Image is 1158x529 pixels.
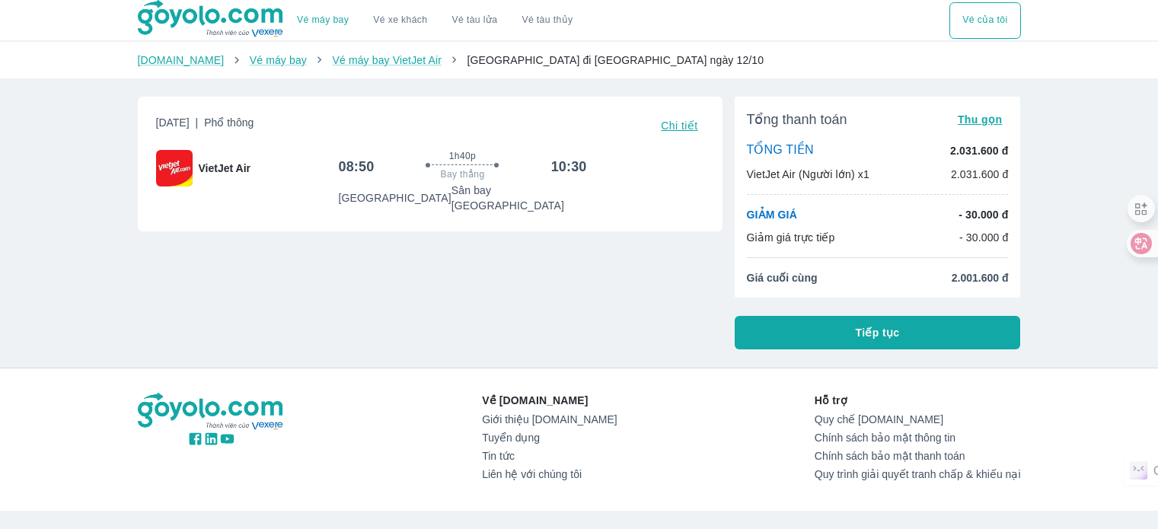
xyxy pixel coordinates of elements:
[815,468,1021,480] a: Quy trình giải quyết tranh chấp & khiếu nại
[482,432,617,444] a: Tuyển dụng
[138,54,225,66] a: [DOMAIN_NAME]
[467,54,764,66] span: [GEOGRAPHIC_DATA] đi [GEOGRAPHIC_DATA] ngày 12/10
[952,109,1009,130] button: Thu gọn
[747,270,818,285] span: Giá cuối cùng
[747,110,847,129] span: Tổng thanh toán
[815,450,1021,462] a: Chính sách bảo mật thanh toán
[156,115,254,136] span: [DATE]
[482,468,617,480] a: Liên hệ với chúng tôi
[949,2,1020,39] button: Vé của tôi
[856,325,900,340] span: Tiếp tục
[655,115,703,136] button: Chi tiết
[285,2,585,39] div: choose transportation mode
[451,183,587,213] p: Sân bay [GEOGRAPHIC_DATA]
[951,167,1009,182] p: 2.031.600 đ
[950,143,1008,158] p: 2.031.600 đ
[250,54,307,66] a: Vé máy bay
[138,53,1021,68] nav: breadcrumb
[373,14,427,26] a: Vé xe khách
[441,168,485,180] span: Bay thẳng
[747,207,797,222] p: GIẢM GIÁ
[449,150,476,162] span: 1h40p
[815,432,1021,444] a: Chính sách bảo mật thông tin
[959,207,1008,222] p: - 30.000 đ
[815,413,1021,425] a: Quy chế [DOMAIN_NAME]
[815,393,1021,408] p: Hỗ trợ
[199,161,250,176] span: VietJet Air
[735,316,1021,349] button: Tiếp tục
[551,158,587,176] h6: 10:30
[952,270,1009,285] span: 2.001.600 đ
[196,116,199,129] span: |
[959,230,1009,245] p: - 30.000 đ
[204,116,254,129] span: Phổ thông
[509,2,585,39] button: Vé tàu thủy
[747,230,835,245] p: Giảm giá trực tiếp
[661,120,697,132] span: Chi tiết
[297,14,349,26] a: Vé máy bay
[482,413,617,425] a: Giới thiệu [DOMAIN_NAME]
[482,450,617,462] a: Tin tức
[338,158,374,176] h6: 08:50
[958,113,1003,126] span: Thu gọn
[747,142,814,159] p: TỔNG TIỀN
[440,2,510,39] a: Vé tàu lửa
[338,190,451,206] p: [GEOGRAPHIC_DATA]
[482,393,617,408] p: Về [DOMAIN_NAME]
[332,54,441,66] a: Vé máy bay VietJet Air
[949,2,1020,39] div: choose transportation mode
[138,393,286,431] img: logo
[747,167,869,182] p: VietJet Air (Người lớn) x1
